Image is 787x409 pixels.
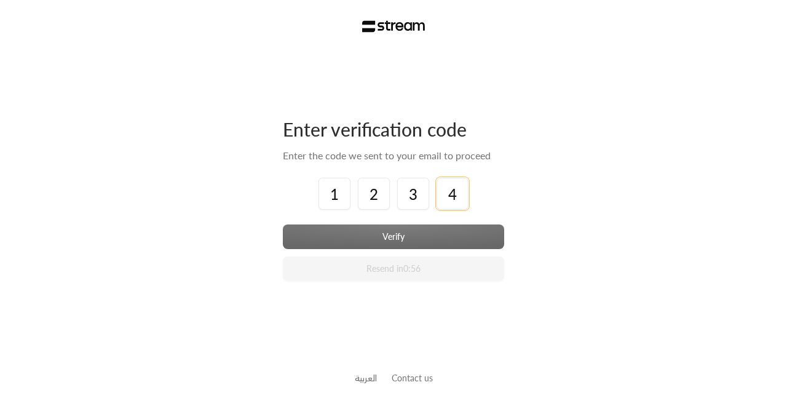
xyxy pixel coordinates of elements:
a: العربية [355,367,377,389]
img: Stream Logo [362,20,425,33]
div: Enter verification code [283,117,504,141]
button: Contact us [392,371,433,384]
a: Contact us [392,373,433,383]
div: Enter the code we sent to your email to proceed [283,148,504,163]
